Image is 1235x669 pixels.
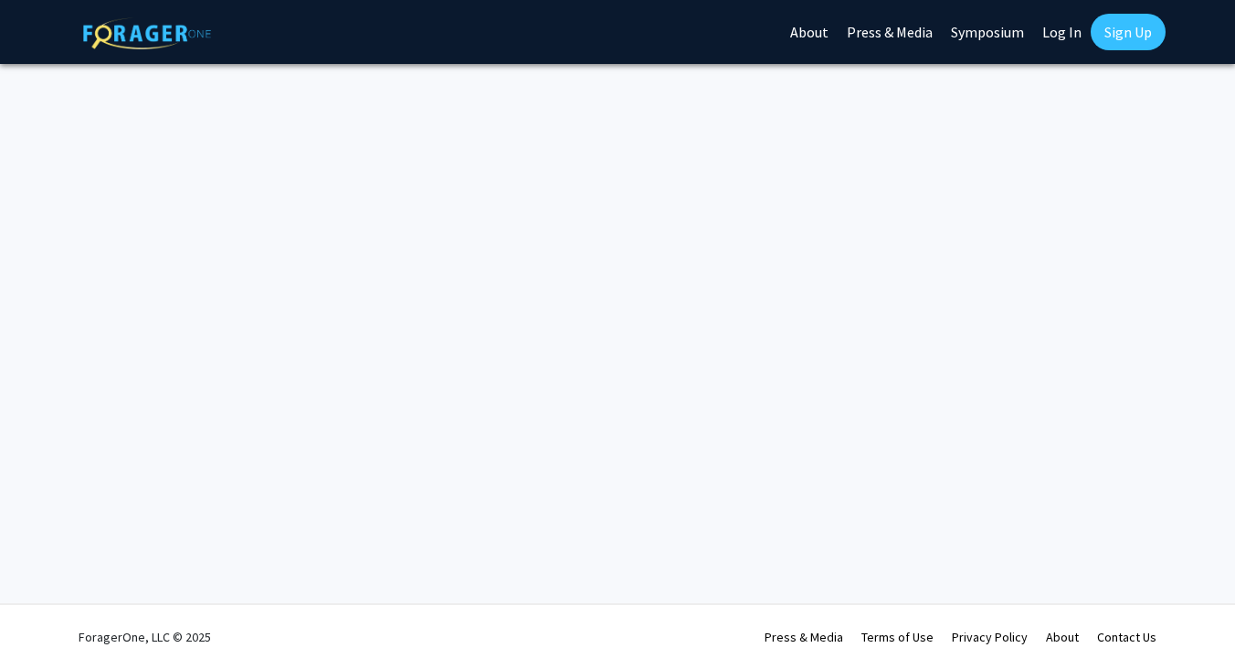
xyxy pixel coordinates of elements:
[79,605,211,669] div: ForagerOne, LLC © 2025
[861,629,934,645] a: Terms of Use
[1097,629,1156,645] a: Contact Us
[765,629,843,645] a: Press & Media
[1046,629,1079,645] a: About
[952,629,1028,645] a: Privacy Policy
[1091,14,1166,50] a: Sign Up
[83,17,211,49] img: ForagerOne Logo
